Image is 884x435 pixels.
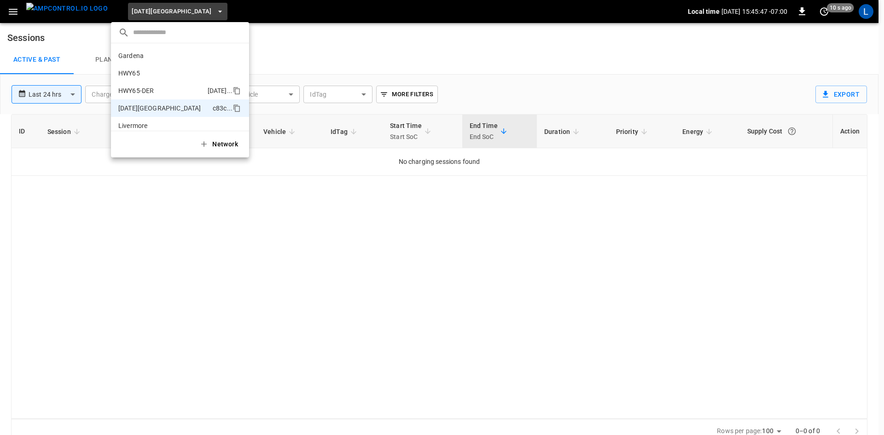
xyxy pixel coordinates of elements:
div: copy [232,103,242,114]
p: [DATE][GEOGRAPHIC_DATA] [118,104,201,113]
div: copy [232,85,242,96]
p: Gardena [118,51,144,60]
p: Livermore [118,121,147,130]
p: HWY65 [118,69,140,78]
button: Network [194,135,245,154]
p: HWY65-DER [118,86,154,95]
